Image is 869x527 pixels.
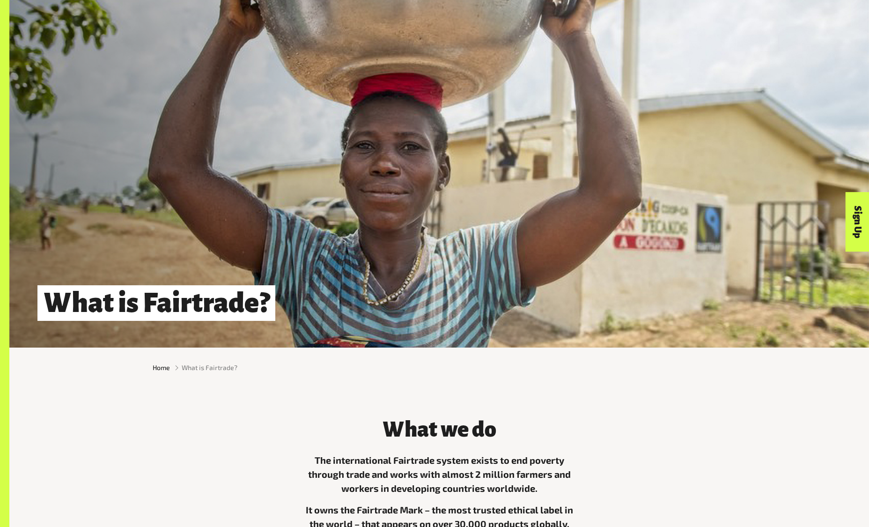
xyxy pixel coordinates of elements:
h3: What we do [299,418,580,441]
p: The international Fairtrade system exists to end poverty through trade and works with almost 2 mi... [299,453,580,495]
span: What is Fairtrade? [182,363,237,372]
h1: What is Fairtrade? [37,285,275,321]
a: Home [153,363,170,372]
